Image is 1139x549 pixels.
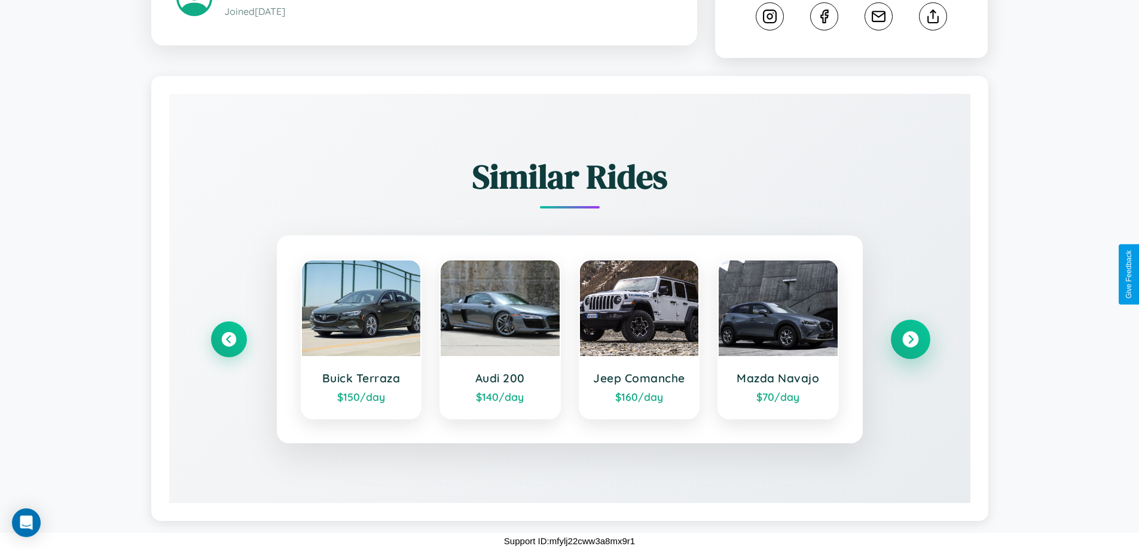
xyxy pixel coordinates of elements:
div: $ 160 /day [592,390,687,403]
a: Buick Terraza$150/day [301,259,422,419]
div: Open Intercom Messenger [12,508,41,537]
div: Give Feedback [1125,250,1133,299]
div: $ 140 /day [453,390,548,403]
h3: Buick Terraza [314,371,409,385]
p: Support ID: mfylj22cww3a8mx9r1 [504,533,635,549]
h3: Audi 200 [453,371,548,385]
h3: Mazda Navajo [731,371,826,385]
a: Mazda Navajo$70/day [717,259,839,419]
a: Jeep Comanche$160/day [579,259,700,419]
div: $ 70 /day [731,390,826,403]
h2: Similar Rides [211,154,929,200]
h3: Jeep Comanche [592,371,687,385]
div: $ 150 /day [314,390,409,403]
p: Joined [DATE] [224,3,672,20]
a: Audi 200$140/day [439,259,561,419]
